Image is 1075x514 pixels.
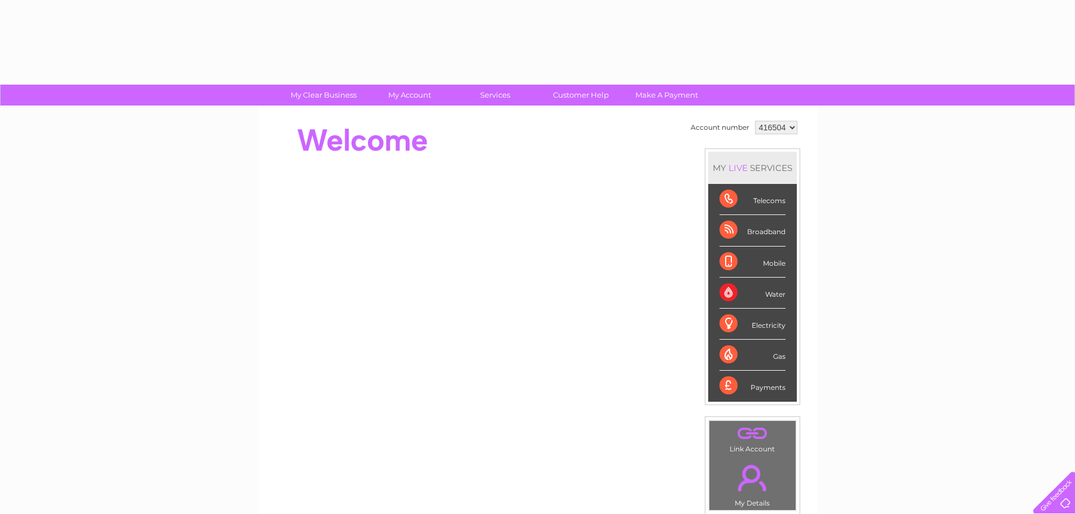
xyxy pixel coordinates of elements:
[719,215,786,246] div: Broadband
[719,278,786,309] div: Water
[534,85,628,106] a: Customer Help
[712,424,793,443] a: .
[688,118,752,137] td: Account number
[449,85,542,106] a: Services
[719,247,786,278] div: Mobile
[712,458,793,498] a: .
[719,371,786,401] div: Payments
[709,420,796,456] td: Link Account
[620,85,713,106] a: Make A Payment
[719,340,786,371] div: Gas
[709,455,796,511] td: My Details
[277,85,370,106] a: My Clear Business
[708,152,797,184] div: MY SERVICES
[719,184,786,215] div: Telecoms
[726,162,750,173] div: LIVE
[719,309,786,340] div: Electricity
[363,85,456,106] a: My Account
